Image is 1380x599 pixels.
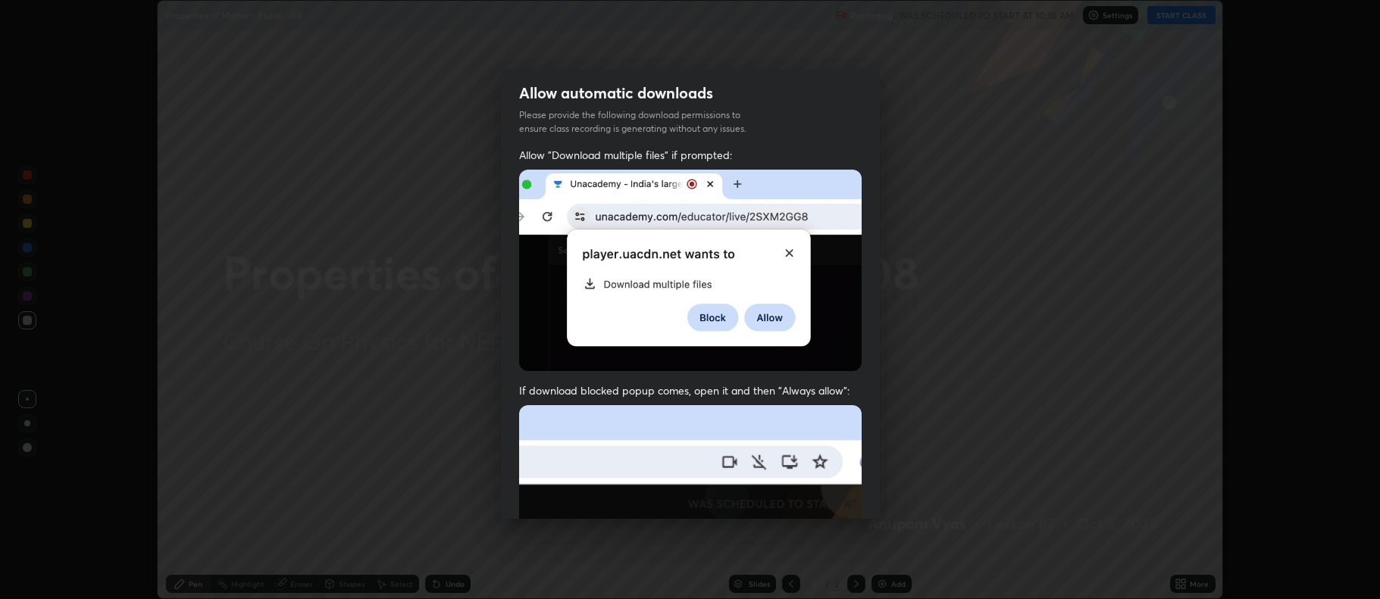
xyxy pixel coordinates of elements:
p: Please provide the following download permissions to ensure class recording is generating without... [519,108,765,136]
h2: Allow automatic downloads [519,83,713,103]
span: Allow "Download multiple files" if prompted: [519,148,862,162]
span: If download blocked popup comes, open it and then "Always allow": [519,383,862,398]
img: downloads-permission-allow.gif [519,170,862,372]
